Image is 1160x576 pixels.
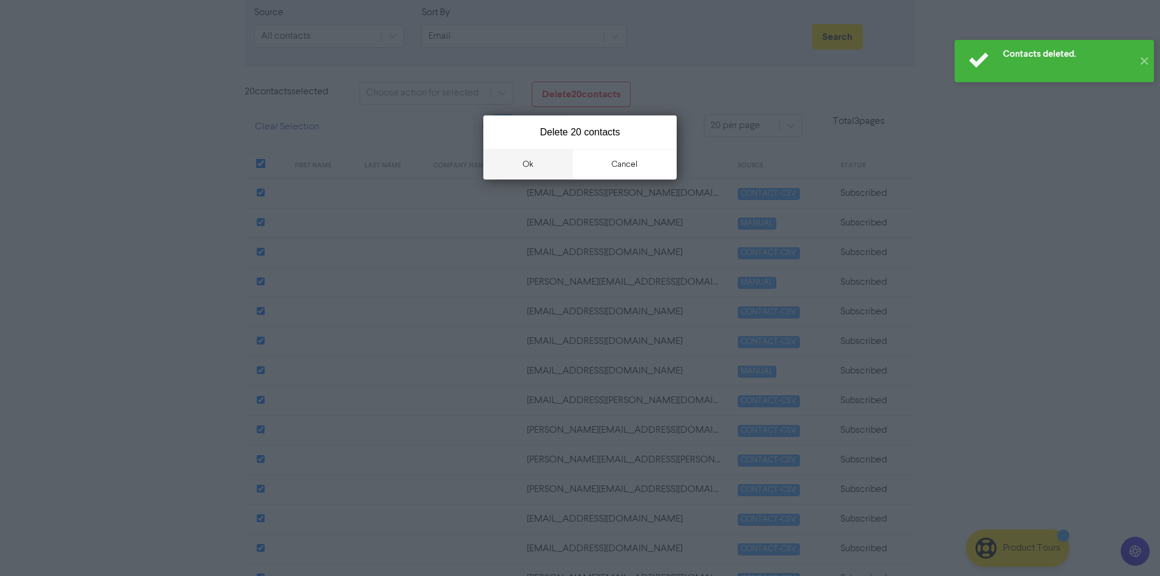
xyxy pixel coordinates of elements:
iframe: Chat Widget [1100,518,1160,576]
div: Contacts deleted. [1003,48,1133,60]
div: Delete 20 contacts [483,115,677,149]
button: ok [483,149,573,180]
button: cancel [573,149,677,180]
